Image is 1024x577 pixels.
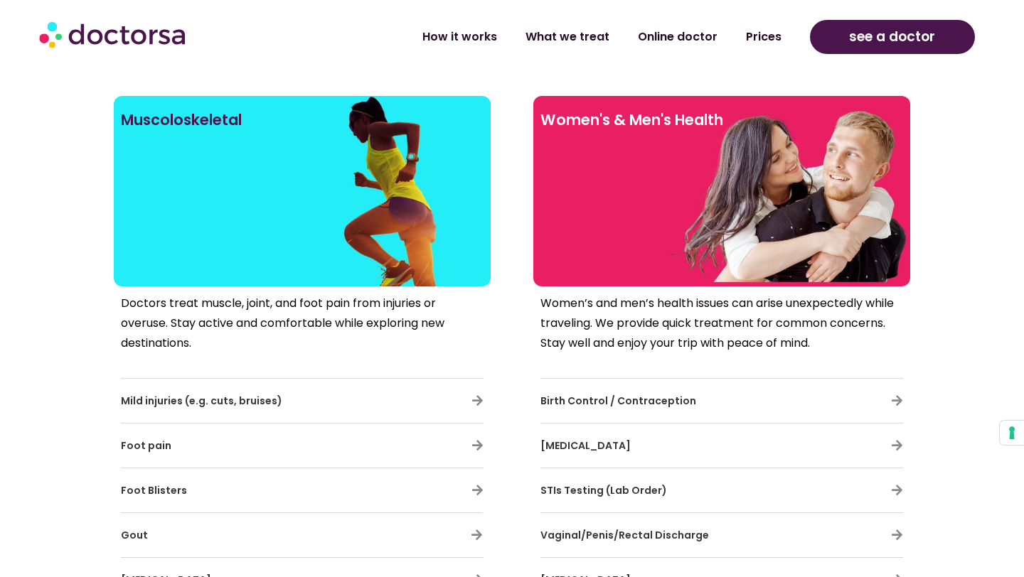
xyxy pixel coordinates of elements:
[540,103,903,137] h2: Women's & Men's Health
[624,21,732,53] a: Online doctor
[849,26,935,48] span: see a doctor
[540,483,667,497] span: STIs Testing (Lab Order)
[540,528,709,542] span: Vaginal/Penis/Rectal Discharge
[121,103,484,137] h2: Muscoloskeletal
[271,21,795,53] nav: Menu
[540,438,631,453] span: [MEDICAL_DATA]
[511,21,624,53] a: What we treat
[540,394,696,408] span: Birth Control / Contraception
[540,293,903,353] p: Women’s and men’s health issues can arise unexpectedly while traveling. We provide quick treatmen...
[732,21,796,53] a: Prices
[408,21,511,53] a: How it works
[121,438,171,453] span: Foot pain
[121,528,148,542] span: Gout
[810,20,975,54] a: see a doctor
[121,293,484,353] p: Doctors treat muscle, joint, and foot pain from injuries or overuse. Stay active and comfortable ...
[1000,421,1024,445] button: Your consent preferences for tracking technologies
[121,394,282,408] span: Mild injuries (e.g. cuts, bruises)
[121,483,187,497] span: Foot Blisters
